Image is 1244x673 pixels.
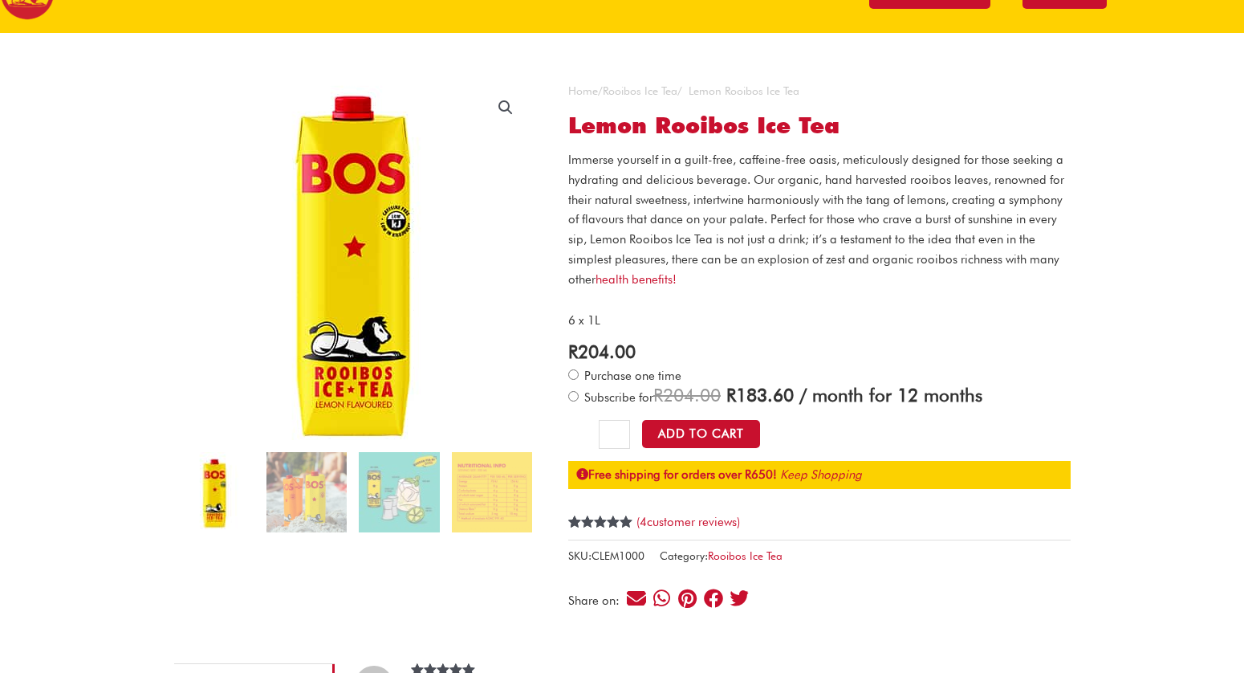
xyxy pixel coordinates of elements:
nav: Breadcrumb [568,81,1071,101]
p: 6 x 1L [568,311,1071,331]
button: Add to Cart [642,420,760,448]
img: Lemon Rooibos Ice Tea - Image 3 [359,452,439,532]
div: Share on facebook [702,587,724,609]
span: Category: [660,546,783,566]
input: Subscribe for / month for 12 months [568,391,579,402]
div: Share on email [625,587,647,609]
a: Rooibos Ice Tea [708,549,783,562]
div: Share on pinterest [677,587,698,609]
span: Rated out of 5 based on customer ratings [568,516,633,582]
div: Share on twitter [728,587,750,609]
span: 4 [640,515,647,529]
h1: Lemon Rooibos Ice Tea [568,112,1071,140]
bdi: 204.00 [568,341,636,362]
span: 204.00 [653,384,721,406]
span: 4 [568,516,575,546]
span: Subscribe for [582,390,982,405]
span: R [568,341,578,362]
a: health benefits! [596,272,677,287]
span: SKU: [568,546,644,566]
span: CLEM1000 [592,549,644,562]
a: View full-screen image gallery [491,93,520,122]
div: Share on: [568,595,625,607]
img: Lemon_1 [266,452,347,532]
a: Home [568,84,598,97]
input: Purchase one time [568,369,579,380]
strong: Free shipping for orders over R650! [576,467,777,482]
img: Lemon Rooibos Ice Tea - Image 4 [452,452,532,532]
a: Rooibos Ice Tea [603,84,677,97]
a: Keep Shopping [780,467,862,482]
span: R [726,384,736,406]
a: (4customer reviews) [636,515,740,529]
div: Share on whatsapp [651,587,673,609]
span: / month for 12 months [799,384,982,406]
span: 183.60 [726,384,794,406]
img: Lemon Rooibos Ice Tea [174,452,254,532]
p: Immerse yourself in a guilt-free, caffeine-free oasis, meticulously designed for those seeking a ... [568,150,1071,289]
span: R [653,384,663,406]
input: Product quantity [599,420,630,449]
span: Purchase one time [582,369,681,383]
